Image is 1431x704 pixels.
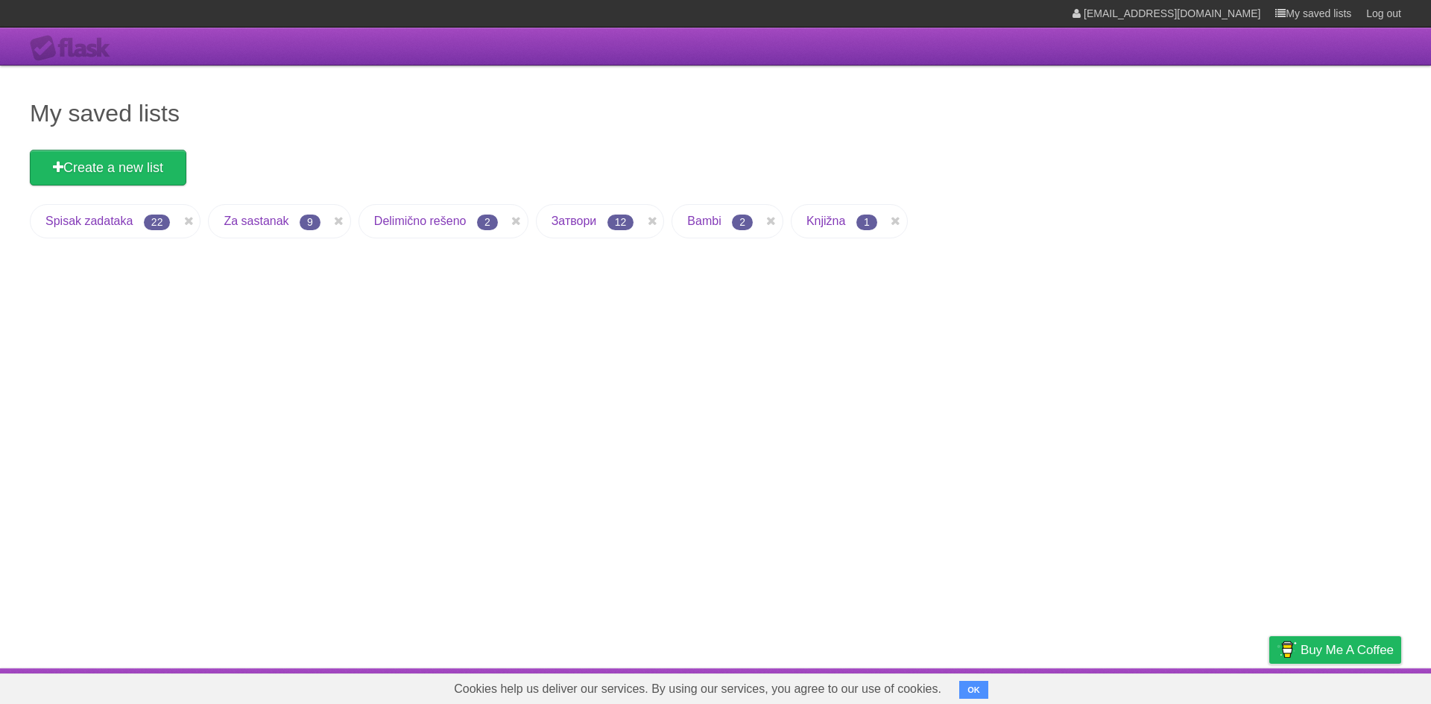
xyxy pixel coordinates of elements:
[856,215,877,230] span: 1
[732,215,753,230] span: 2
[30,95,1401,131] h1: My saved lists
[30,150,186,185] a: Create a new list
[1277,637,1297,662] img: Buy me a coffee
[144,215,171,230] span: 22
[687,215,721,227] a: Bambi
[45,215,133,227] a: Spisak zadataka
[1301,637,1394,663] span: Buy me a coffee
[959,681,988,699] button: OK
[439,674,956,704] span: Cookies help us deliver our services. By using our services, you agree to our use of cookies.
[300,215,320,230] span: 9
[552,215,597,227] a: Затвори
[1269,636,1401,664] a: Buy me a coffee
[374,215,467,227] a: Delimično rešeno
[224,215,288,227] a: Za sastanak
[1120,672,1181,700] a: Developers
[477,215,498,230] span: 2
[607,215,634,230] span: 12
[806,215,845,227] a: Knjižna
[1071,672,1102,700] a: About
[1307,672,1401,700] a: Suggest a feature
[1250,672,1289,700] a: Privacy
[1199,672,1232,700] a: Terms
[30,35,119,62] div: Flask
